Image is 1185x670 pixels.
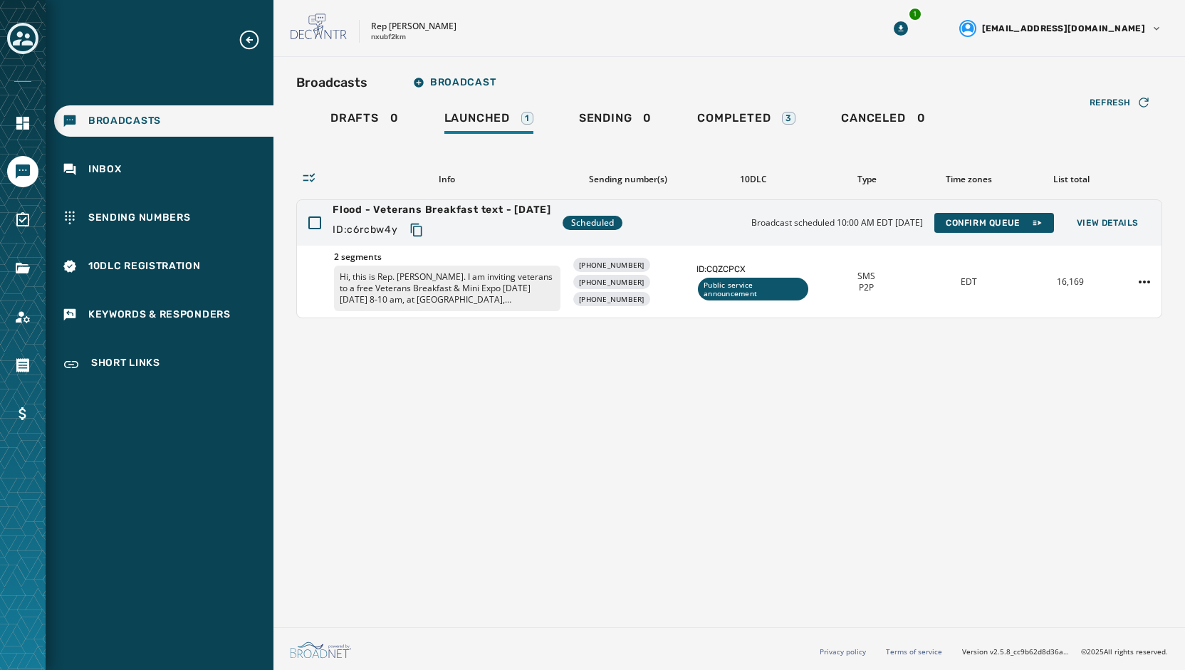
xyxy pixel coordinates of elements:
span: Broadcast [413,77,496,88]
span: Confirm Queue [946,217,1043,229]
div: List total [1025,174,1117,185]
div: 0 [841,111,925,134]
span: Broadcasts [88,114,161,128]
span: P2P [859,282,874,293]
a: Navigate to Messaging [7,156,38,187]
a: Navigate to Billing [7,398,38,429]
div: 1 [521,112,533,125]
span: © 2025 All rights reserved. [1081,647,1168,656]
div: 0 [330,111,399,134]
div: Time zones [924,174,1015,185]
button: Refresh [1078,91,1162,114]
a: Navigate to Home [7,108,38,139]
span: ID: CQZCPCX [696,263,810,275]
button: Copy text to clipboard [404,217,429,243]
span: Short Links [91,356,160,373]
a: Navigate to Short Links [54,347,273,382]
span: Refresh [1090,97,1131,108]
p: Rep [PERSON_NAME] [371,21,456,32]
span: Sending [579,111,632,125]
a: Launched1 [433,104,545,137]
a: Navigate to Files [7,253,38,284]
a: Navigate to Surveys [7,204,38,236]
button: User settings [954,14,1168,43]
div: Sending number(s) [572,174,685,185]
div: 0 [579,111,652,134]
a: Navigate to Sending Numbers [54,202,273,234]
span: v2.5.8_cc9b62d8d36ac40d66e6ee4009d0e0f304571100 [990,647,1070,657]
span: Launched [444,111,510,125]
a: Sending0 [568,104,663,137]
span: Flood - Veterans Breakfast text - [DATE] [333,203,551,217]
div: EDT [923,276,1013,288]
a: Navigate to Broadcasts [54,105,273,137]
span: Scheduled [571,217,614,229]
span: Sending Numbers [88,211,191,225]
a: Terms of service [886,647,942,656]
div: [PHONE_NUMBER] [573,292,650,306]
button: Broadcast [402,68,507,97]
div: Type [821,174,912,185]
span: View Details [1077,217,1139,229]
div: Info [333,174,560,185]
a: Canceled0 [830,104,936,137]
span: Canceled [841,111,905,125]
a: Privacy policy [820,647,866,656]
button: View Details [1065,213,1150,233]
button: Download Menu [888,16,914,41]
div: 3 [782,112,795,125]
span: Broadcast scheduled 10:00 AM EDT [DATE] [751,217,923,229]
a: Completed3 [686,104,807,137]
a: Navigate to 10DLC Registration [54,251,273,282]
span: [EMAIL_ADDRESS][DOMAIN_NAME] [982,23,1145,34]
div: [PHONE_NUMBER] [573,258,650,272]
button: Expand sub nav menu [238,28,272,51]
div: Public service announcement [698,278,808,300]
span: Drafts [330,111,379,125]
span: 10DLC Registration [88,259,201,273]
a: Drafts0 [319,104,410,137]
p: Hi, this is Rep. [PERSON_NAME]. I am inviting veterans to a free Veterans Breakfast & Mini Expo [... [334,266,560,311]
span: 2 segments [334,251,560,263]
div: 16,169 [1025,276,1116,288]
span: SMS [857,271,875,282]
button: Toggle account select drawer [7,23,38,54]
div: 1 [908,7,922,21]
span: Keywords & Responders [88,308,231,322]
span: Inbox [88,162,122,177]
span: ID: c6rcbw4y [333,223,398,237]
button: Confirm Queue [934,213,1054,233]
div: [PHONE_NUMBER] [573,275,650,289]
span: Completed [697,111,771,125]
a: Navigate to Account [7,301,38,333]
div: 10DLC [696,174,810,185]
a: Navigate to Inbox [54,154,273,185]
p: nxubf2km [371,32,406,43]
h2: Broadcasts [296,73,367,93]
a: Navigate to Orders [7,350,38,381]
a: Navigate to Keywords & Responders [54,299,273,330]
button: Flood - Veterans Breakfast text - 8-29-25 action menu [1133,271,1156,293]
span: Version [962,647,1070,657]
